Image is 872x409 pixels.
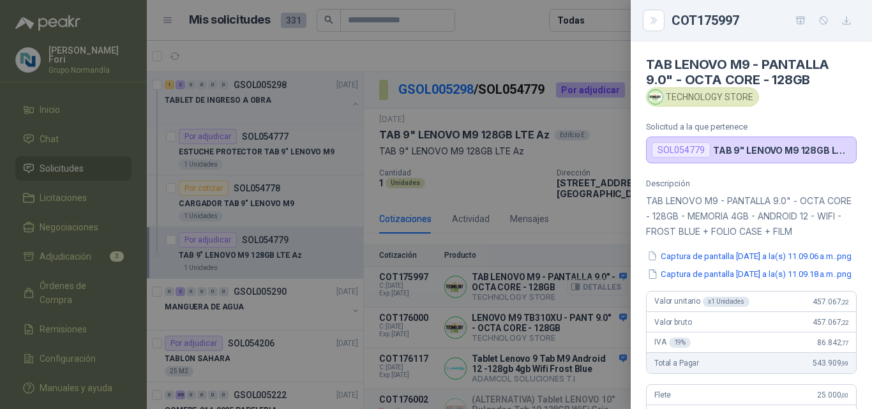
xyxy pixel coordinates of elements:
span: IVA [654,338,691,348]
p: Descripción [646,179,857,188]
span: ,22 [841,299,848,306]
button: Captura de pantalla [DATE] a la(s) 11.09.06 a.m..png [646,249,853,263]
div: COT175997 [672,10,857,31]
button: Captura de pantalla [DATE] a la(s) 11.09.18 a.m..png [646,267,853,281]
p: TAB LENOVO M9 - PANTALLA 9.0" - OCTA CORE - 128GB - MEMORIA 4GB - ANDROID 12 - WIFI - FROST BLUE ... [646,193,857,239]
h4: TAB LENOVO M9 - PANTALLA 9.0" - OCTA CORE - 128GB [646,57,857,87]
span: 457.067 [813,297,848,306]
span: ,77 [841,339,848,346]
span: Total a Pagar [654,359,699,368]
button: Close [646,13,661,28]
div: SOL054779 [652,142,710,158]
span: Valor unitario [654,297,749,307]
span: 25.000 [817,390,848,399]
span: 457.067 [813,318,848,327]
span: ,22 [841,319,848,326]
div: x 1 Unidades [703,297,749,307]
span: 86.842 [817,338,848,347]
div: TECHNOLOGY STORE [646,87,759,107]
div: 19 % [669,338,691,348]
p: TAB 9" LENOVO M9 128GB LTE Az [713,145,851,156]
p: Solicitud a la que pertenece [646,122,857,131]
span: 543.909 [813,359,848,368]
span: Flete [654,390,671,399]
img: Company Logo [649,90,663,104]
span: ,00 [841,392,848,399]
span: ,99 [841,360,848,367]
span: Valor bruto [654,318,691,327]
